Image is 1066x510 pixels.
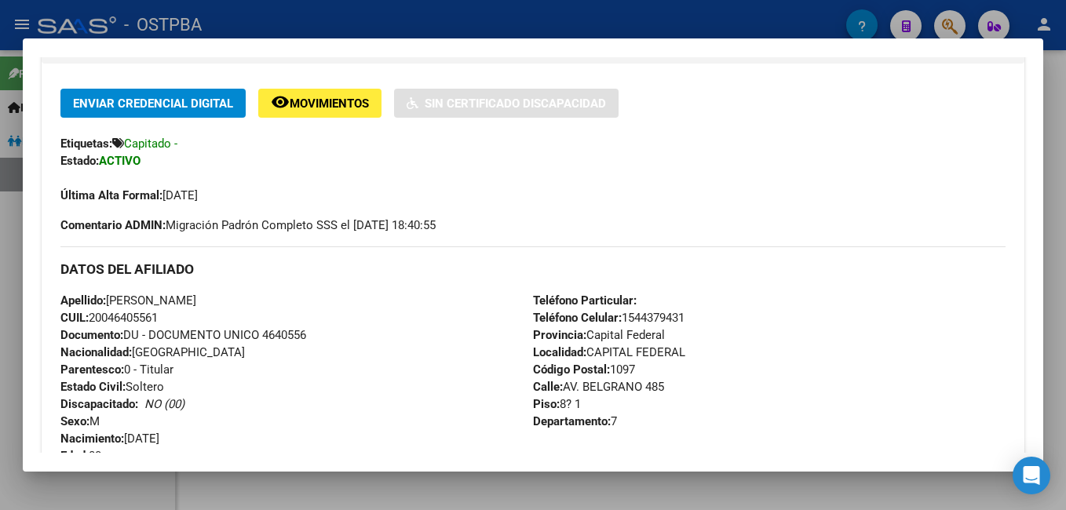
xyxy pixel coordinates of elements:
strong: Documento: [60,328,123,342]
strong: Calle: [533,380,563,394]
span: [DATE] [60,432,159,446]
span: CAPITAL FEDERAL [533,345,685,359]
span: [GEOGRAPHIC_DATA] [60,345,245,359]
strong: Última Alta Formal: [60,188,162,202]
button: Enviar Credencial Digital [60,89,246,118]
strong: Código Postal: [533,362,610,377]
strong: Sexo: [60,414,89,428]
strong: Estado Civil: [60,380,126,394]
span: Soltero [60,380,164,394]
span: 20046405561 [60,311,158,325]
strong: Etiquetas: [60,137,112,151]
strong: Teléfono Celular: [533,311,622,325]
span: Sin Certificado Discapacidad [425,97,606,111]
span: Migración Padrón Completo SSS el [DATE] 18:40:55 [60,217,436,234]
span: 1544379431 [533,311,685,325]
strong: Localidad: [533,345,586,359]
strong: Piso: [533,397,560,411]
span: M [60,414,100,428]
span: DU - DOCUMENTO UNICO 4640556 [60,328,306,342]
span: 7 [533,414,617,428]
span: Capital Federal [533,328,665,342]
span: AV. BELGRANO 485 [533,380,664,394]
strong: CUIL: [60,311,89,325]
strong: Apellido: [60,293,106,308]
span: [PERSON_NAME] [60,293,196,308]
strong: Estado: [60,154,99,168]
h3: DATOS DEL AFILIADO [60,260,1006,278]
div: Open Intercom Messenger [1013,457,1050,494]
span: 1097 [533,362,635,377]
span: 80 [60,449,101,463]
button: Movimientos [258,89,381,118]
strong: Nacionalidad: [60,345,132,359]
strong: ACTIVO [99,154,141,168]
span: 8? 1 [533,397,581,411]
span: 0 - Titular [60,362,173,377]
mat-icon: remove_red_eye [271,93,290,111]
strong: Departamento: [533,414,611,428]
span: Enviar Credencial Digital [73,97,233,111]
i: NO (00) [144,397,184,411]
strong: Parentesco: [60,362,124,377]
strong: Edad: [60,449,89,463]
strong: Provincia: [533,328,586,342]
button: Sin Certificado Discapacidad [394,89,619,118]
strong: Teléfono Particular: [533,293,637,308]
span: Capitado - [124,137,177,151]
strong: Comentario ADMIN: [60,218,166,232]
strong: Discapacitado: [60,397,138,411]
span: [DATE] [60,188,198,202]
span: Movimientos [290,97,369,111]
strong: Nacimiento: [60,432,124,446]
